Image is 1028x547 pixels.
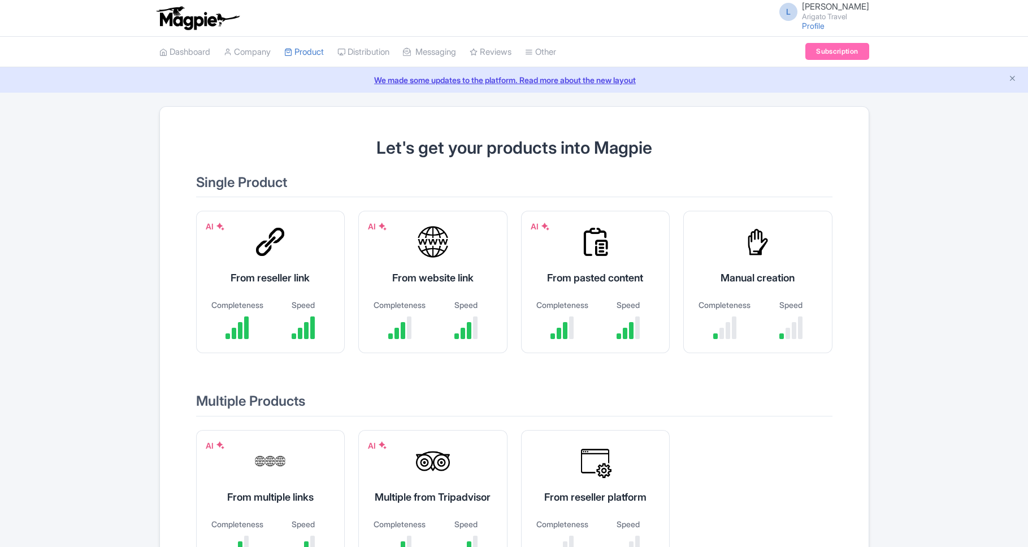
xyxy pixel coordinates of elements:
[802,13,869,20] small: Arigato Travel
[773,2,869,20] a: L [PERSON_NAME] Arigato Travel
[368,440,387,452] div: AI
[216,441,225,450] img: AI Symbol
[196,394,832,416] h2: Multiple Products
[210,518,265,530] div: Completeness
[276,518,331,530] div: Speed
[403,37,456,68] a: Messaging
[1008,73,1017,86] button: Close announcement
[601,299,656,311] div: Speed
[276,299,331,311] div: Speed
[802,21,825,31] a: Profile
[535,270,656,285] div: From pasted content
[525,37,556,68] a: Other
[535,489,656,505] div: From reseller platform
[779,3,797,21] span: L
[210,489,331,505] div: From multiple links
[372,518,427,530] div: Completeness
[372,489,493,505] div: Multiple from Tripadvisor
[154,6,241,31] img: logo-ab69f6fb50320c5b225c76a69d11143b.png
[368,220,387,232] div: AI
[216,222,225,231] img: AI Symbol
[439,518,493,530] div: Speed
[378,441,387,450] img: AI Symbol
[159,37,210,68] a: Dashboard
[531,220,550,232] div: AI
[7,74,1021,86] a: We made some updates to the platform. Read more about the new layout
[206,440,225,452] div: AI
[697,299,752,311] div: Completeness
[196,175,832,197] h2: Single Product
[337,37,389,68] a: Distribution
[224,37,271,68] a: Company
[535,299,590,311] div: Completeness
[372,270,493,285] div: From website link
[764,299,818,311] div: Speed
[805,43,869,60] a: Subscription
[284,37,324,68] a: Product
[697,270,818,285] div: Manual creation
[372,299,427,311] div: Completeness
[802,1,869,12] span: [PERSON_NAME]
[601,518,656,530] div: Speed
[210,299,265,311] div: Completeness
[439,299,493,311] div: Speed
[378,222,387,231] img: AI Symbol
[683,211,832,367] a: Manual creation Completeness Speed
[470,37,511,68] a: Reviews
[196,138,832,157] h1: Let's get your products into Magpie
[541,222,550,231] img: AI Symbol
[210,270,331,285] div: From reseller link
[206,220,225,232] div: AI
[535,518,590,530] div: Completeness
